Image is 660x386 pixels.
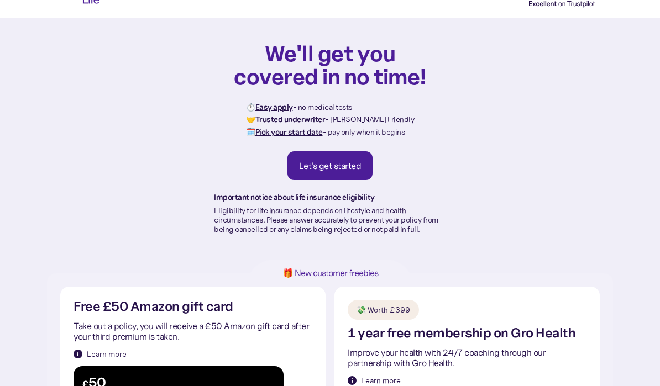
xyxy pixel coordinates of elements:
[74,300,233,314] h2: Free £50 Amazon gift card
[74,321,312,342] p: Take out a policy, you will receive a £50 Amazon gift card after your third premium is taken.
[287,151,373,180] a: Let's get started
[348,347,586,368] p: Improve your health with 24/7 coaching through our partnership with Gro Health.
[361,375,401,386] div: Learn more
[255,127,323,137] strong: Pick your start date
[87,348,127,359] div: Learn more
[255,114,326,124] strong: Trusted underwriter
[246,101,414,138] p: ⏱️ - no medical tests 🤝 - [PERSON_NAME] Friendly 🗓️ - pay only when it begins
[265,268,395,278] h1: 🎁 New customer freebies
[299,160,362,171] div: Let's get started
[348,326,575,340] h2: 1 year free membership on Gro Health
[255,102,293,112] strong: Easy apply
[233,41,427,88] h1: We'll get you covered in no time!
[74,348,127,359] a: Learn more
[214,206,446,234] p: Eligibility for life insurance depends on lifestyle and health circumstances. Please answer accur...
[214,192,375,202] strong: Important notice about life insurance eligibility
[357,304,410,315] div: 💸 Worth £399
[348,375,401,386] a: Learn more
